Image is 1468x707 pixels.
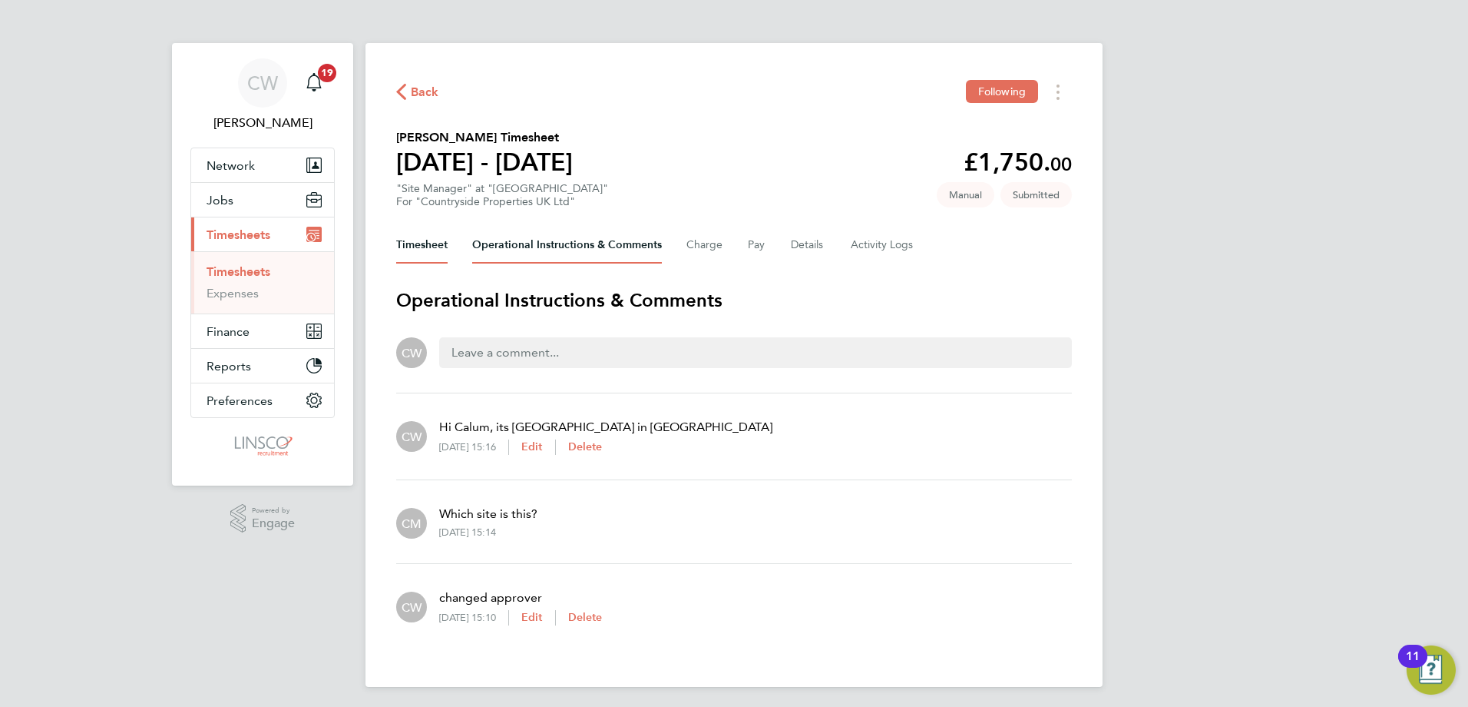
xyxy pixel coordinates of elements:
button: Timesheets Menu [1044,80,1072,104]
button: Reports [191,349,334,383]
button: Edit [521,440,543,455]
img: linsco-logo-retina.png [230,433,294,458]
div: [DATE] 15:16 [439,441,508,453]
h1: [DATE] - [DATE] [396,147,573,178]
div: For "Countryside Properties UK Ltd" [396,195,608,208]
span: Reports [207,359,251,373]
button: Preferences [191,383,334,417]
span: Network [207,158,255,173]
nav: Main navigation [172,43,353,486]
button: Timesheet [396,227,448,264]
div: 11 [1406,656,1420,676]
span: CW [402,599,422,616]
span: Preferences [207,393,273,408]
div: [DATE] 15:10 [439,612,508,624]
button: Open Resource Center, 11 new notifications [1407,646,1456,695]
span: Finance [207,324,250,339]
span: 19 [318,64,336,82]
span: This timesheet is Submitted. [1000,182,1072,207]
span: 00 [1050,153,1072,175]
span: Timesheets [207,227,270,242]
p: Which site is this? [439,505,537,523]
div: Chloe Whittall [396,337,427,368]
button: Charge [686,227,723,264]
button: Operational Instructions & Comments [472,227,662,264]
a: CW[PERSON_NAME] [190,58,335,132]
div: [DATE] 15:14 [439,526,496,539]
span: This timesheet was manually created. [937,182,994,207]
button: Finance [191,314,334,348]
button: Network [191,148,334,182]
button: Activity Logs [851,227,915,264]
div: "Site Manager" at "[GEOGRAPHIC_DATA]" [396,182,608,208]
p: Hi Calum, its [GEOGRAPHIC_DATA] in [GEOGRAPHIC_DATA] [439,418,772,436]
span: Delete [568,440,603,453]
span: Delete [568,611,603,624]
span: Powered by [252,504,295,517]
a: Timesheets [207,264,270,279]
span: CW [402,344,422,361]
span: Following [978,85,1026,98]
button: Timesheets [191,217,334,251]
span: Jobs [207,193,233,207]
p: changed approver [439,589,602,607]
span: Chloe Whittall [190,114,335,132]
h2: [PERSON_NAME] Timesheet [396,128,573,147]
button: Delete [568,440,603,455]
span: CW [402,428,422,445]
h3: Operational Instructions & Comments [396,288,1072,313]
button: Following [966,80,1038,103]
span: CW [247,73,278,93]
a: Go to home page [190,433,335,458]
span: Engage [252,517,295,530]
a: Expenses [207,286,259,300]
a: Powered byEngage [230,504,296,533]
span: Back [411,83,439,101]
a: 19 [299,58,329,108]
div: Timesheets [191,251,334,314]
button: Edit [521,610,543,626]
button: Pay [748,227,766,264]
button: Delete [568,610,603,626]
span: CM [402,515,422,532]
button: Details [791,227,826,264]
button: Jobs [191,183,334,217]
span: Edit [521,440,543,453]
div: Calum Madden [396,508,427,539]
div: Chloe Whittall [396,421,427,452]
app-decimal: £1,750. [964,148,1072,177]
span: Edit [521,611,543,624]
button: Back [396,82,439,101]
div: Chloe Whittall [396,592,427,622]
